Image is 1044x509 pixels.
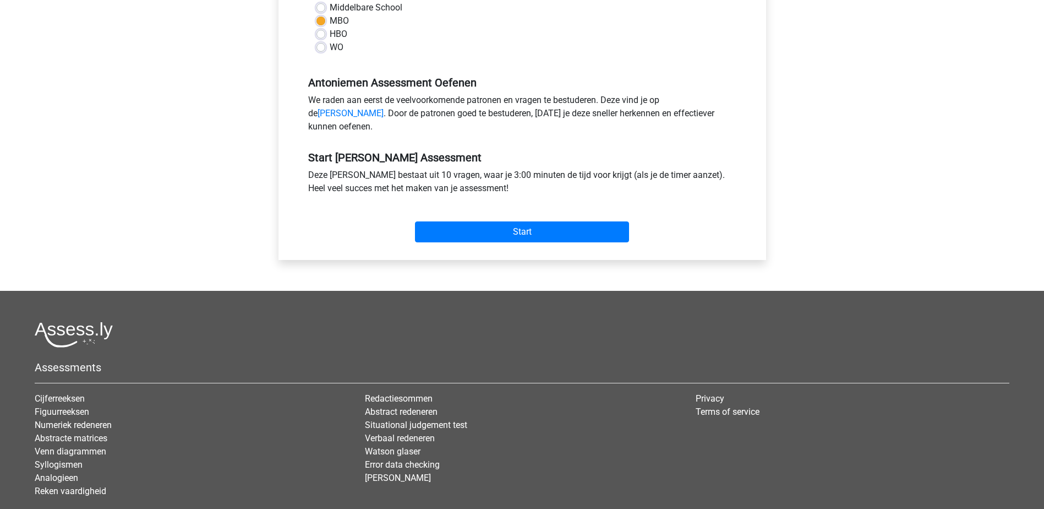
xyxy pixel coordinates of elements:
[330,28,347,41] label: HBO
[696,393,724,404] a: Privacy
[330,41,343,54] label: WO
[35,407,89,417] a: Figuurreeksen
[308,76,736,89] h5: Antoniemen Assessment Oefenen
[330,14,349,28] label: MBO
[696,407,759,417] a: Terms of service
[365,459,440,470] a: Error data checking
[365,473,431,483] a: [PERSON_NAME]
[300,94,745,138] div: We raden aan eerst de veelvoorkomende patronen en vragen te bestuderen. Deze vind je op de . Door...
[35,433,107,443] a: Abstracte matrices
[318,108,384,118] a: [PERSON_NAME]
[365,393,433,404] a: Redactiesommen
[365,446,420,457] a: Watson glaser
[35,393,85,404] a: Cijferreeksen
[35,446,106,457] a: Venn diagrammen
[415,221,629,242] input: Start
[365,420,467,430] a: Situational judgement test
[365,433,435,443] a: Verbaal redeneren
[35,361,1009,374] h5: Assessments
[308,151,736,164] h5: Start [PERSON_NAME] Assessment
[35,473,78,483] a: Analogieen
[35,459,83,470] a: Syllogismen
[300,169,745,199] div: Deze [PERSON_NAME] bestaat uit 10 vragen, waar je 3:00 minuten de tijd voor krijgt (als je de tim...
[35,322,113,348] img: Assessly logo
[330,1,402,14] label: Middelbare School
[35,486,106,496] a: Reken vaardigheid
[365,407,438,417] a: Abstract redeneren
[35,420,112,430] a: Numeriek redeneren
